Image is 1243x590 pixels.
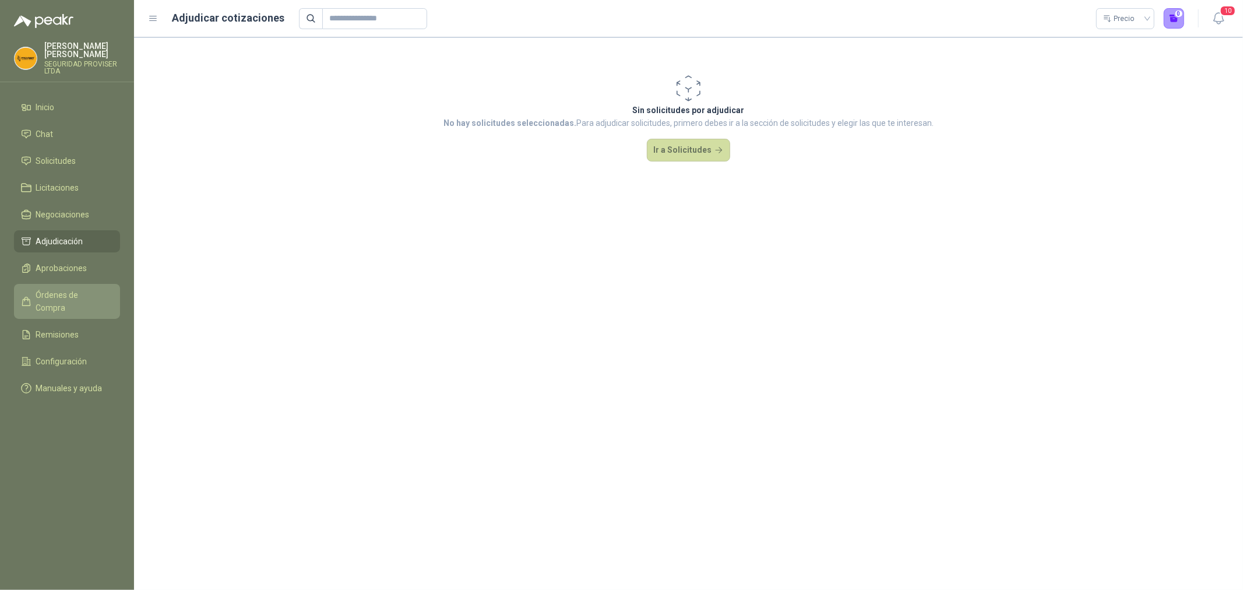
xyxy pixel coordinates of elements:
a: Adjudicación [14,230,120,252]
span: 10 [1220,5,1236,16]
a: Solicitudes [14,150,120,172]
img: Company Logo [15,47,37,69]
button: 10 [1208,8,1229,29]
a: Negociaciones [14,203,120,226]
span: Remisiones [36,328,79,341]
a: Licitaciones [14,177,120,199]
a: Configuración [14,350,120,373]
h1: Adjudicar cotizaciones [172,10,285,26]
a: Manuales y ayuda [14,377,120,399]
span: Chat [36,128,54,141]
span: Aprobaciones [36,262,87,275]
p: Sin solicitudes por adjudicar [443,104,934,117]
a: Inicio [14,96,120,118]
button: 0 [1164,8,1185,29]
span: Adjudicación [36,235,83,248]
a: Aprobaciones [14,257,120,279]
p: [PERSON_NAME] [PERSON_NAME] [44,42,120,58]
span: Inicio [36,101,55,114]
a: Órdenes de Compra [14,284,120,319]
a: Chat [14,123,120,145]
p: Para adjudicar solicitudes, primero debes ir a la sección de solicitudes y elegir las que te inte... [443,117,934,129]
span: Manuales y ayuda [36,382,103,395]
p: SEGURIDAD PROVISER LTDA [44,61,120,75]
span: Solicitudes [36,154,76,167]
span: Negociaciones [36,208,90,221]
img: Logo peakr [14,14,73,28]
button: Ir a Solicitudes [647,139,731,162]
span: Configuración [36,355,87,368]
strong: No hay solicitudes seleccionadas. [443,118,576,128]
a: Remisiones [14,324,120,346]
span: Órdenes de Compra [36,289,109,314]
div: Precio [1103,10,1137,27]
span: Licitaciones [36,181,79,194]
